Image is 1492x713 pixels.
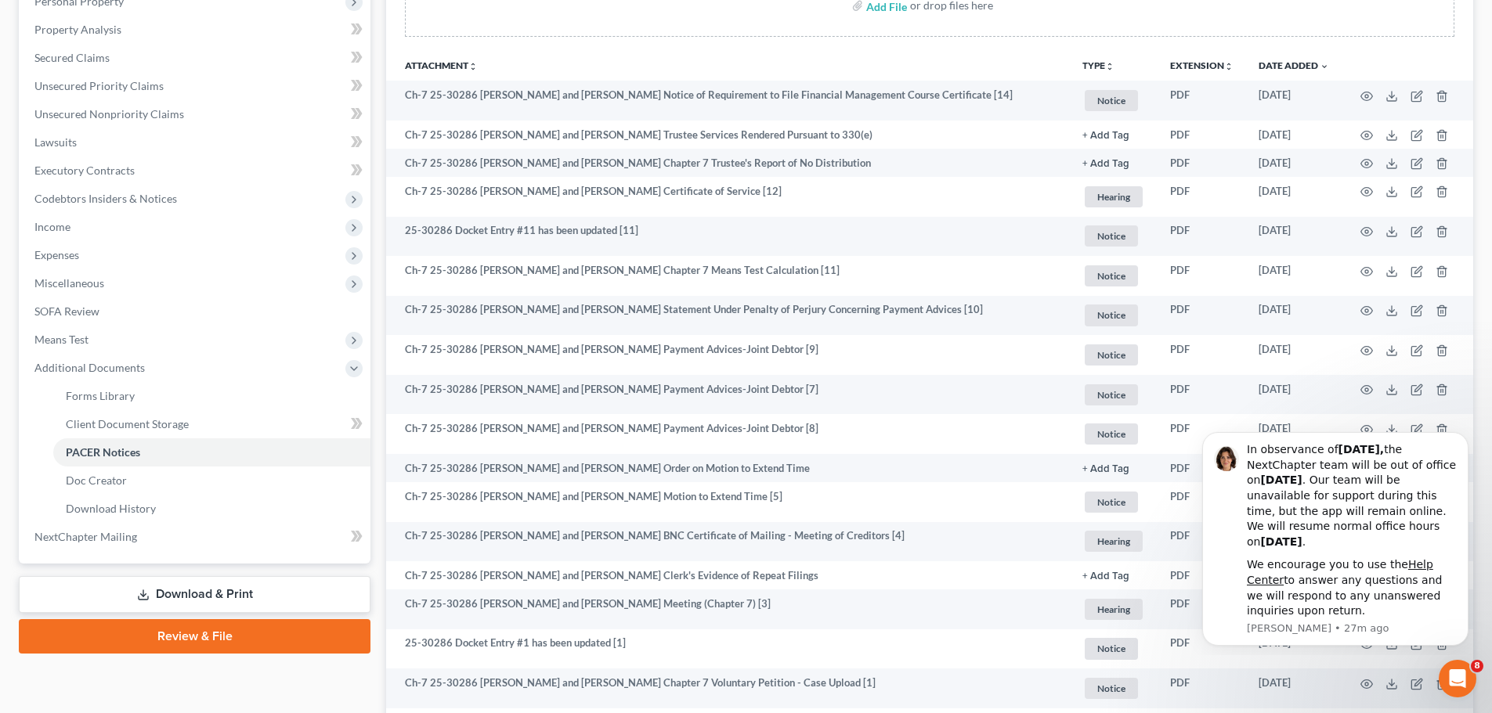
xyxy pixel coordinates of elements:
a: Attachmentunfold_more [405,59,478,71]
td: PDF [1158,121,1246,149]
span: Lawsuits [34,135,77,149]
button: TYPEunfold_more [1082,61,1114,71]
td: Ch-7 25-30286 [PERSON_NAME] and [PERSON_NAME] BNC Certificate of Mailing - Meeting of Creditors [4] [386,522,1070,562]
span: Notice [1085,638,1138,659]
td: Ch-7 25-30286 [PERSON_NAME] and [PERSON_NAME] Payment Advices-Joint Debtor [8] [386,414,1070,454]
span: Unsecured Priority Claims [34,79,164,92]
iframe: Intercom live chat [1439,660,1476,697]
span: Notice [1085,90,1138,111]
td: Ch-7 25-30286 [PERSON_NAME] and [PERSON_NAME] Chapter 7 Voluntary Petition - Case Upload [1] [386,668,1070,708]
span: Notice [1085,344,1138,366]
span: Download History [66,502,156,515]
a: Extensionunfold_more [1170,59,1234,71]
a: Notice [1082,88,1145,113]
span: Notice [1085,304,1138,326]
td: Ch-7 25-30286 [PERSON_NAME] and [PERSON_NAME] Trustee Services Rendered Pursuant to 330(e) [386,121,1070,149]
td: Ch-7 25-30286 [PERSON_NAME] and [PERSON_NAME] Chapter 7 Trustee's Report of No Distribution [386,149,1070,177]
span: Notice [1085,225,1138,247]
td: PDF [1158,81,1246,121]
a: Notice [1082,223,1145,249]
a: Executory Contracts [22,157,370,185]
a: Unsecured Nonpriority Claims [22,100,370,128]
i: unfold_more [1105,62,1114,71]
a: SOFA Review [22,297,370,326]
span: Income [34,220,70,233]
td: Ch-7 25-30286 [PERSON_NAME] and [PERSON_NAME] Payment Advices-Joint Debtor [9] [386,335,1070,375]
td: PDF [1158,522,1246,562]
td: Ch-7 25-30286 [PERSON_NAME] and [PERSON_NAME] Payment Advices-Joint Debtor [7] [386,375,1070,415]
a: Client Document Storage [53,410,370,438]
span: Doc Creator [66,474,127,487]
span: Expenses [34,248,79,261]
td: PDF [1158,589,1246,629]
a: Date Added expand_more [1259,59,1329,71]
a: Notice [1082,382,1145,408]
td: 25-30286 Docket Entry #1 has been updated [1] [386,629,1070,669]
td: [DATE] [1246,375,1342,415]
td: PDF [1158,629,1246,669]
td: Ch-7 25-30286 [PERSON_NAME] and [PERSON_NAME] Clerk's Evidence of Repeat Filings [386,561,1070,589]
i: unfold_more [468,62,478,71]
td: [DATE] [1246,414,1342,454]
a: Notice [1082,489,1145,515]
td: [DATE] [1246,177,1342,217]
span: Unsecured Nonpriority Claims [34,107,184,121]
span: Additional Documents [34,361,145,374]
td: [DATE] [1246,296,1342,336]
span: Property Analysis [34,23,121,36]
i: expand_more [1320,62,1329,71]
td: [DATE] [1246,217,1342,257]
span: PACER Notices [66,445,140,459]
td: [DATE] [1246,668,1342,708]
a: NextChapter Mailing [22,523,370,551]
td: PDF [1158,256,1246,296]
button: + Add Tag [1082,131,1129,141]
td: Ch-7 25-30286 [PERSON_NAME] and [PERSON_NAME] Certificate of Service [12] [386,177,1070,217]
td: [DATE] [1246,81,1342,121]
td: PDF [1158,296,1246,336]
a: Download History [53,495,370,523]
td: PDF [1158,482,1246,522]
span: 8 [1471,660,1483,672]
td: PDF [1158,177,1246,217]
a: + Add Tag [1082,568,1145,583]
iframe: Intercom notifications message [1179,418,1492,655]
a: Secured Claims [22,44,370,72]
td: PDF [1158,335,1246,375]
td: [DATE] [1246,335,1342,375]
td: PDF [1158,375,1246,415]
span: Secured Claims [34,51,110,64]
a: + Add Tag [1082,128,1145,142]
i: unfold_more [1224,62,1234,71]
td: PDF [1158,668,1246,708]
td: Ch-7 25-30286 [PERSON_NAME] and [PERSON_NAME] Notice of Requirement to File Financial Management ... [386,81,1070,121]
button: + Add Tag [1082,159,1129,169]
td: PDF [1158,217,1246,257]
span: Executory Contracts [34,164,135,177]
span: Hearing [1085,531,1143,552]
span: Codebtors Insiders & Notices [34,192,177,205]
td: Ch-7 25-30286 [PERSON_NAME] and [PERSON_NAME] Statement Under Penalty of Perjury Concerning Payme... [386,296,1070,336]
a: Doc Creator [53,466,370,495]
td: PDF [1158,561,1246,589]
td: PDF [1158,149,1246,177]
td: [DATE] [1246,256,1342,296]
span: Client Document Storage [66,417,189,430]
span: Notice [1085,265,1138,286]
a: Notice [1082,675,1145,701]
a: Lawsuits [22,128,370,157]
a: Notice [1082,342,1145,368]
td: PDF [1158,414,1246,454]
a: Hearing [1082,184,1145,210]
span: Notice [1085,423,1138,445]
a: Notice [1082,302,1145,328]
span: NextChapter Mailing [34,530,137,543]
span: SOFA Review [34,304,99,318]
